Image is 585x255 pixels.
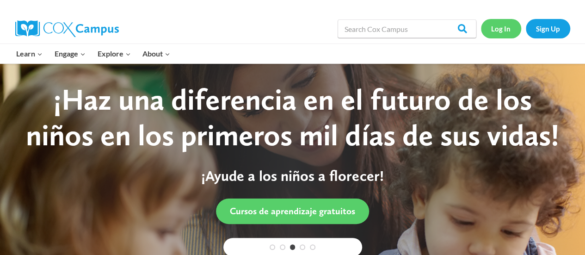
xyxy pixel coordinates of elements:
a: Sign Up [526,19,570,38]
a: 1 [270,244,275,250]
button: Child menu of Engage [49,44,92,63]
p: ¡Ayude a los niños a florecer! [18,167,567,185]
nav: Secondary Navigation [481,19,570,38]
input: Search Cox Campus [338,19,476,38]
a: 5 [310,244,315,250]
button: Child menu of Learn [11,44,49,63]
a: 3 [290,244,296,250]
nav: Primary Navigation [11,44,176,63]
a: 2 [280,244,285,250]
a: Cursos de aprendizaje gratuitos [216,199,369,224]
div: ¡Haz una diferencia en el futuro de los niños en los primeros mil días de sus vidas! [18,82,567,153]
a: 4 [300,244,305,250]
button: Child menu of Explore [92,44,137,63]
a: Log In [481,19,521,38]
span: Cursos de aprendizaje gratuitos [230,205,355,217]
button: Child menu of About [136,44,176,63]
img: Cox Campus [15,20,119,37]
